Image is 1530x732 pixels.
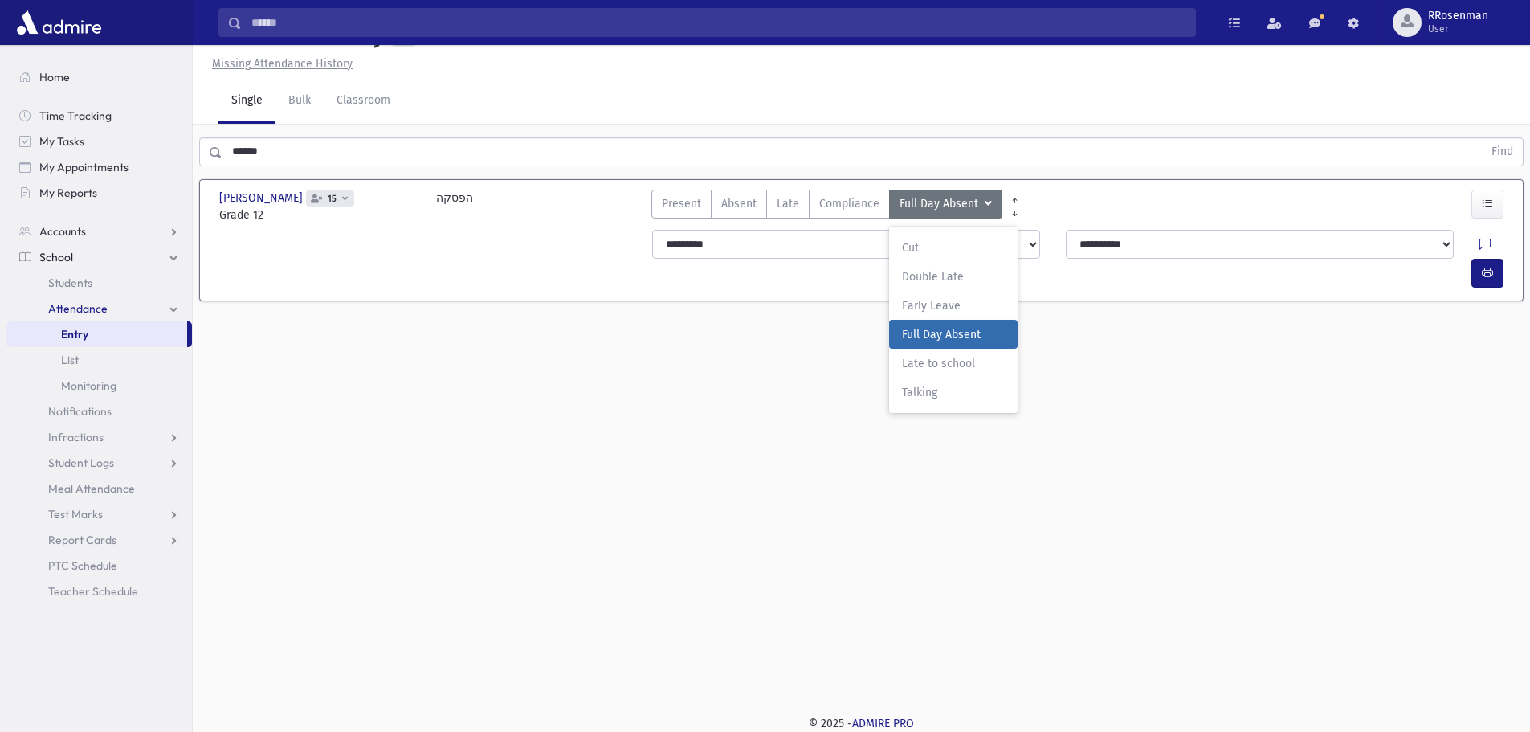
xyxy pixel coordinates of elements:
[1482,138,1523,166] button: Find
[324,194,340,204] span: 15
[6,244,192,270] a: School
[6,296,192,321] a: Attendance
[206,57,353,71] a: Missing Attendance History
[1428,10,1488,22] span: RRosenman
[6,347,192,373] a: List
[6,424,192,450] a: Infractions
[819,195,879,212] span: Compliance
[219,190,306,207] span: [PERSON_NAME]
[13,6,105,39] img: AdmirePro
[218,715,1504,732] div: © 2025 -
[6,103,192,129] a: Time Tracking
[39,108,112,123] span: Time Tracking
[48,301,108,316] span: Attendance
[324,79,403,124] a: Classroom
[1428,22,1488,35] span: User
[662,195,701,212] span: Present
[889,227,1018,413] div: Full Day Absent
[6,154,192,180] a: My Appointments
[6,399,192,424] a: Notifications
[6,527,192,553] a: Report Cards
[48,584,138,599] span: Teacher Schedule
[48,276,92,290] span: Students
[61,378,116,393] span: Monitoring
[902,268,1005,285] span: Double Late
[39,160,129,174] span: My Appointments
[6,321,187,347] a: Entry
[48,533,116,547] span: Report Cards
[6,553,192,579] a: PTC Schedule
[6,129,192,154] a: My Tasks
[902,384,1005,401] span: Talking
[242,8,1195,37] input: Search
[6,450,192,476] a: Student Logs
[48,558,117,573] span: PTC Schedule
[6,373,192,399] a: Monitoring
[48,456,114,470] span: Student Logs
[39,70,70,84] span: Home
[212,57,353,71] u: Missing Attendance History
[48,481,135,496] span: Meal Attendance
[6,219,192,244] a: Accounts
[721,195,757,212] span: Absent
[436,190,473,223] div: הפסקה
[902,355,1005,372] span: Late to school
[48,430,104,444] span: Infractions
[900,195,981,213] span: Full Day Absent
[39,224,86,239] span: Accounts
[275,79,324,124] a: Bulk
[6,270,192,296] a: Students
[777,195,799,212] span: Late
[6,501,192,527] a: Test Marks
[219,207,420,223] span: Grade 12
[61,327,88,341] span: Entry
[218,79,275,124] a: Single
[902,239,1005,256] span: Cut
[48,507,103,521] span: Test Marks
[39,250,73,264] span: School
[6,64,192,90] a: Home
[39,134,84,149] span: My Tasks
[6,180,192,206] a: My Reports
[889,190,1002,219] button: Full Day Absent
[39,186,97,200] span: My Reports
[61,353,79,367] span: List
[48,404,112,419] span: Notifications
[902,326,1005,343] span: Full Day Absent
[902,297,1005,314] span: Early Leave
[651,190,1002,223] div: AttTypes
[6,579,192,604] a: Teacher Schedule
[6,476,192,501] a: Meal Attendance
